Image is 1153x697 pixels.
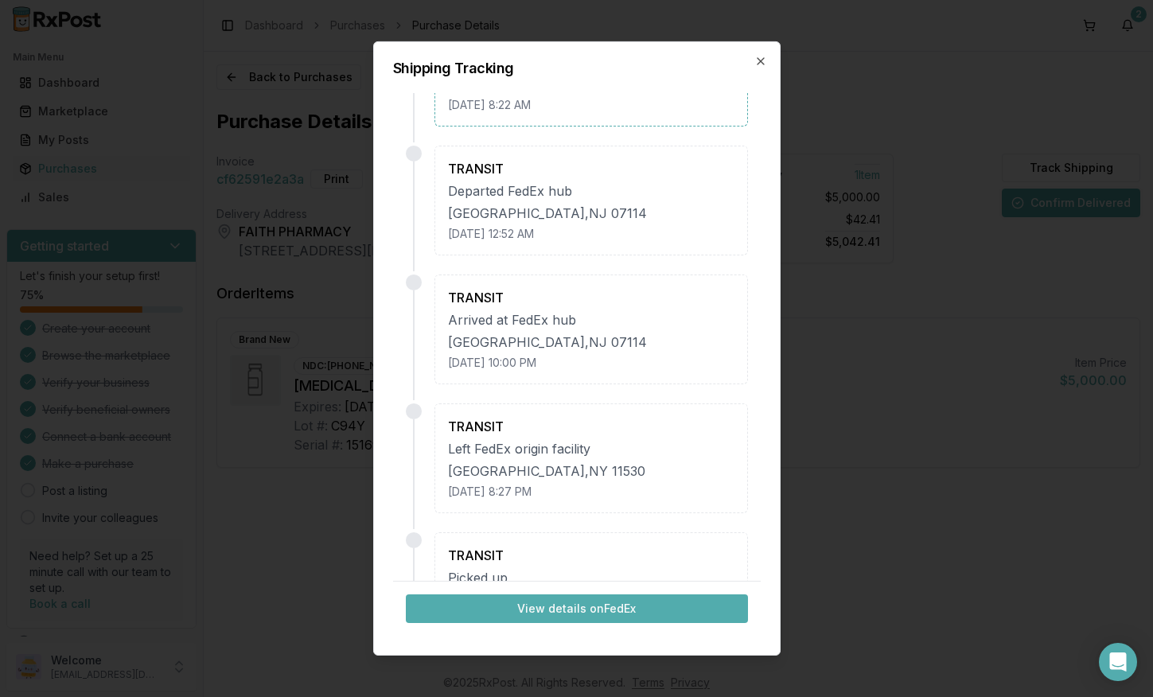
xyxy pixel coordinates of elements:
div: Arrived at FedEx hub [448,310,734,329]
div: [DATE] 12:52 AM [448,226,734,242]
div: [GEOGRAPHIC_DATA] , NY 11530 [448,461,734,481]
div: Departed FedEx hub [448,181,734,201]
div: [DATE] 8:27 PM [448,484,734,500]
div: Left FedEx origin facility [448,439,734,458]
div: TRANSIT [448,546,734,565]
div: TRANSIT [448,159,734,178]
div: [GEOGRAPHIC_DATA] , NJ 07114 [448,204,734,223]
h2: Shipping Tracking [393,61,761,76]
div: [GEOGRAPHIC_DATA] , NJ 07114 [448,333,734,352]
div: TRANSIT [448,288,734,307]
div: [DATE] 10:00 PM [448,355,734,371]
div: [DATE] 8:22 AM [448,97,734,113]
div: Picked up [448,568,734,587]
div: TRANSIT [448,417,734,436]
button: View details onFedEx [406,594,748,623]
